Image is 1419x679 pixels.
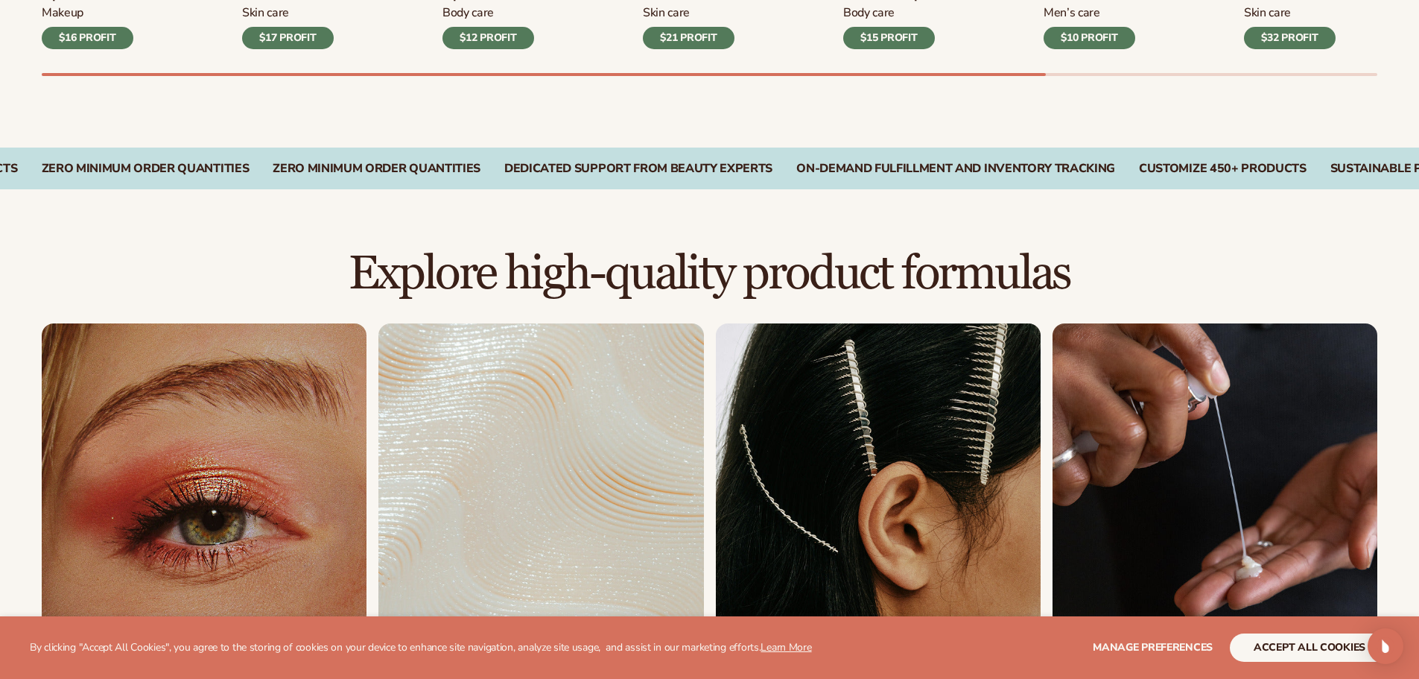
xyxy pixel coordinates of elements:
div: Zero Minimum Order QuantitieS [42,162,250,176]
div: Skin Care [643,5,761,21]
div: Body Care [843,5,935,21]
div: $32 PROFIT [1244,27,1336,49]
p: By clicking "Accept All Cookies", you agree to the storing of cookies on your device to enhance s... [30,642,812,654]
button: accept all cookies [1230,634,1389,662]
div: Dedicated Support From Beauty Experts [504,162,772,176]
div: $10 PROFIT [1044,27,1135,49]
button: Manage preferences [1093,634,1213,662]
div: Makeup [42,5,133,21]
a: Learn More [761,640,811,654]
div: Body Care [442,5,534,21]
div: $21 PROFIT [643,27,734,49]
div: $17 PROFIT [242,27,334,49]
div: Open Intercom Messenger [1368,628,1403,664]
div: On-Demand Fulfillment and Inventory Tracking [796,162,1115,176]
div: Zero Minimum Order QuantitieS [273,162,480,176]
div: $12 PROFIT [442,27,534,49]
h2: Explore high-quality product formulas [42,249,1377,299]
span: Manage preferences [1093,640,1213,654]
div: $15 PROFIT [843,27,935,49]
div: $16 PROFIT [42,27,133,49]
div: Skin Care [242,5,334,21]
div: CUSTOMIZE 450+ PRODUCTS [1139,162,1307,176]
div: Men’s Care [1044,5,1135,21]
div: Skin Care [1244,5,1336,21]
